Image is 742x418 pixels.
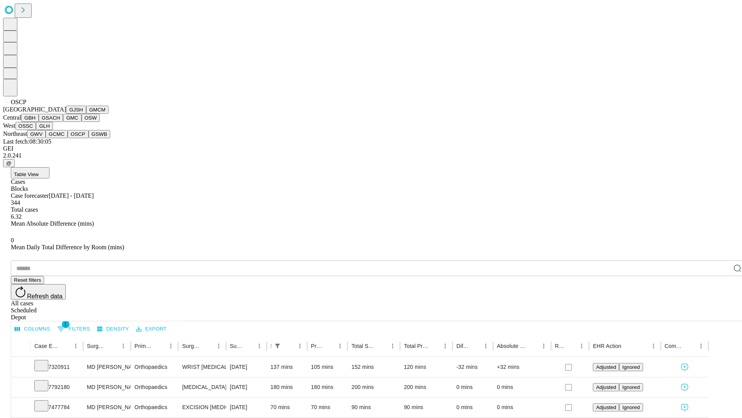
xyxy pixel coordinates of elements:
button: GMC [63,114,81,122]
span: Refresh data [27,293,63,300]
button: Expand [15,401,27,415]
button: Menu [387,341,398,351]
button: Density [95,323,131,335]
button: OSW [82,114,100,122]
div: 70 mins [311,397,344,417]
button: Menu [538,341,549,351]
button: Menu [118,341,129,351]
button: OSCP [68,130,88,138]
button: Menu [440,341,451,351]
div: 180 mins [311,377,344,397]
span: Total cases [11,206,38,213]
span: @ [6,160,12,166]
button: Sort [429,341,440,351]
div: Primary Service [134,343,154,349]
div: Orthopaedics [134,357,174,377]
div: [DATE] [230,397,263,417]
span: Ignored [622,384,640,390]
button: GCMC [46,130,68,138]
div: Total Predicted Duration [404,343,428,349]
div: GEI [3,145,739,152]
div: Absolute Difference [497,343,527,349]
div: 0 mins [456,377,489,397]
button: Sort [622,341,633,351]
button: Sort [528,341,538,351]
div: [DATE] [230,357,263,377]
span: [GEOGRAPHIC_DATA] [3,106,66,113]
button: Menu [213,341,224,351]
button: Ignored [619,363,643,371]
button: GLH [36,122,53,130]
button: GWV [27,130,46,138]
div: 70 mins [271,397,303,417]
button: Menu [70,341,81,351]
button: Sort [470,341,480,351]
button: Sort [60,341,70,351]
button: Expand [15,361,27,374]
span: Mean Daily Total Difference by Room (mins) [11,244,124,250]
div: Difference [456,343,469,349]
div: -32 mins [456,357,489,377]
button: Adjusted [593,383,619,391]
span: Adjusted [596,364,616,370]
div: Orthopaedics [134,377,174,397]
button: Menu [335,341,345,351]
span: Table View [14,171,39,177]
button: Export [134,323,168,335]
button: Sort [284,341,294,351]
button: GJSH [66,106,86,114]
button: Show filters [272,341,283,351]
div: 7477784 [34,397,79,417]
button: Reset filters [11,276,44,284]
div: EXCISION [MEDICAL_DATA] WRIST [182,397,222,417]
span: Ignored [622,404,640,410]
div: 0 mins [497,377,547,397]
span: 1 [62,320,70,328]
button: GBH [21,114,39,122]
div: [DATE] [230,377,263,397]
span: Central [3,114,21,121]
button: Menu [480,341,491,351]
div: 1 active filter [272,341,283,351]
div: +32 mins [497,357,547,377]
span: Adjusted [596,404,616,410]
span: Ignored [622,364,640,370]
div: Case Epic Id [34,343,59,349]
div: Predicted In Room Duration [311,343,323,349]
button: Menu [648,341,659,351]
div: 200 mins [404,377,449,397]
div: 2.0.241 [3,152,739,159]
button: Sort [685,341,696,351]
button: Sort [107,341,118,351]
button: OSSC [15,122,36,130]
div: 7792180 [34,377,79,397]
span: Case forecaster [11,192,49,199]
div: Total Scheduled Duration [351,343,376,349]
button: Menu [696,341,706,351]
div: Resolved in EHR [555,343,565,349]
div: 137 mins [271,357,303,377]
div: [MEDICAL_DATA] METACARPOPHALANGEAL [182,377,222,397]
button: Menu [294,341,305,351]
button: Select columns [13,323,52,335]
div: 200 mins [351,377,396,397]
button: Sort [203,341,213,351]
span: OSCP [11,99,26,105]
div: Comments [665,343,684,349]
div: 180 mins [271,377,303,397]
div: MD [PERSON_NAME] Iii [PERSON_NAME] [87,377,127,397]
span: Reset filters [14,277,41,283]
div: Surgery Name [182,343,201,349]
div: 120 mins [404,357,449,377]
span: 0 [11,237,14,243]
div: EHR Action [593,343,621,349]
button: Refresh data [11,284,66,300]
span: 344 [11,199,20,206]
div: 0 mins [456,397,489,417]
button: Menu [165,341,176,351]
div: Orthopaedics [134,397,174,417]
button: Sort [155,341,165,351]
button: @ [3,159,15,167]
span: 6.32 [11,213,22,220]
